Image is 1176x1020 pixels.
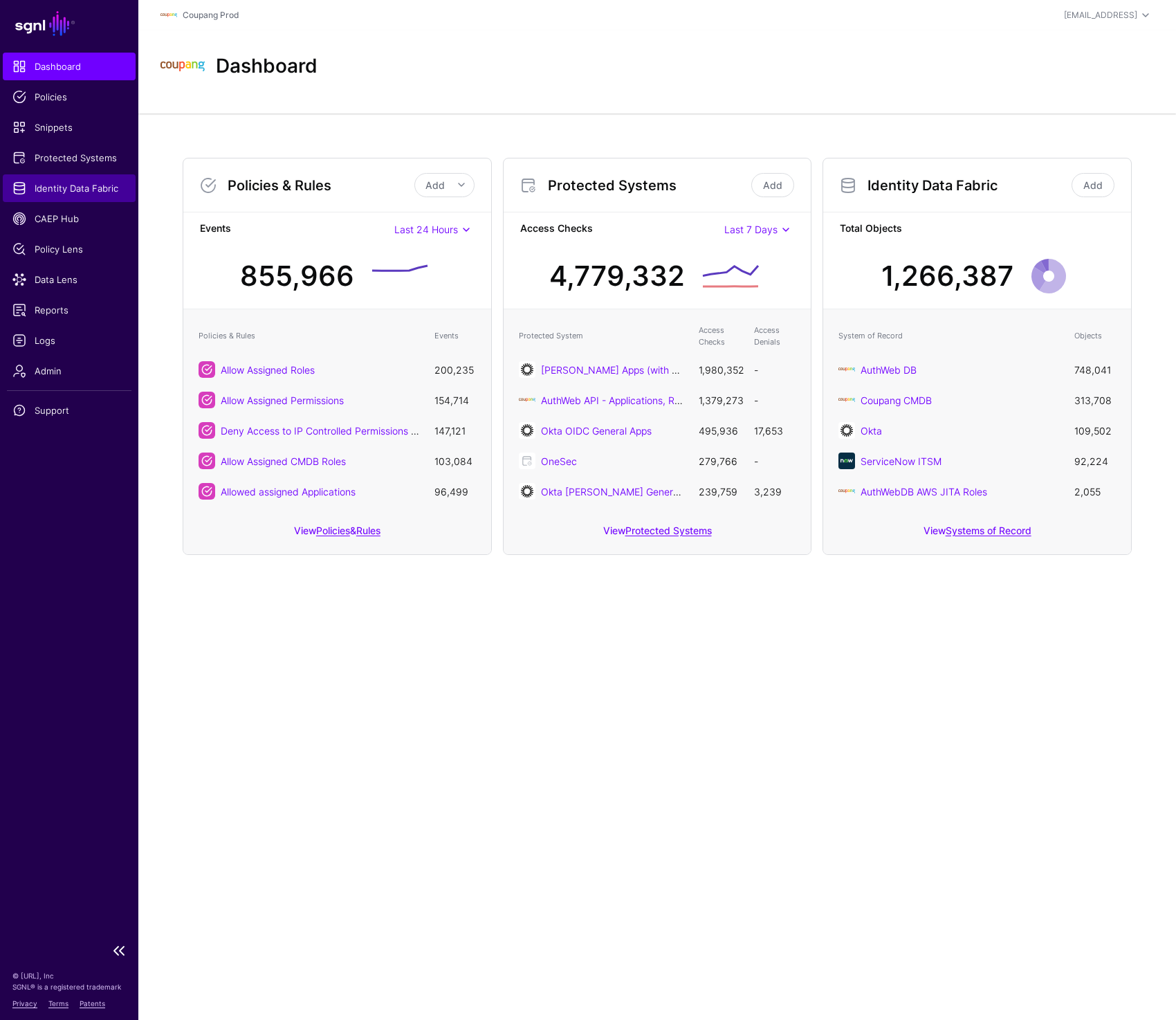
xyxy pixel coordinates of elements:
[3,235,136,263] a: Policy Lens
[541,364,742,376] a: [PERSON_NAME] Apps (with Legacy UserID)
[838,361,855,378] img: svg+xml;base64,PHN2ZyBpZD0iTG9nbyIgeG1sbnM9Imh0dHA6Ly93d3cudzMub3JnLzIwMDAvc3ZnIiB3aWR0aD0iMTIxLj...
[221,455,346,467] a: Allow Assigned CMDB Roles
[1067,446,1123,476] td: 92,224
[221,394,344,406] a: Allow Assigned Permissions
[1067,476,1123,507] td: 2,055
[504,515,811,554] div: View
[747,318,802,354] th: Access Denials
[428,354,483,385] td: 200,235
[428,385,483,415] td: 154,714
[12,120,126,134] span: Snippets
[3,296,136,324] a: Reports
[692,415,747,446] td: 495,936
[840,221,1114,238] strong: Total Objects
[549,255,685,297] div: 4,779,332
[183,10,239,20] a: Coupang Prod
[221,486,356,498] a: Allowed assigned Applications
[838,453,855,469] img: svg+xml;base64,PHN2ZyB3aWR0aD0iNjQiIGhlaWdodD0iNjQiIHZpZXdCb3g9IjAgMCA2NCA2NCIgZmlsbD0ibm9uZSIgeG...
[160,44,205,89] img: svg+xml;base64,PHN2ZyBpZD0iTG9nbyIgeG1sbnM9Imh0dHA6Ly93d3cudzMub3JnLzIwMDAvc3ZnIiB3aWR0aD0iMTIxLj...
[240,255,354,297] div: 855,966
[216,55,318,78] h2: Dashboard
[747,385,802,415] td: -
[428,446,483,476] td: 103,084
[228,177,414,194] h3: Policies & Rules
[747,415,802,446] td: 17,653
[1067,385,1123,415] td: 313,708
[12,364,126,378] span: Admin
[8,8,130,39] a: SGNL
[838,422,855,439] img: svg+xml;base64,PHN2ZyB3aWR0aD0iNjQiIGhlaWdodD0iNjQiIHZpZXdCb3g9IjAgMCA2NCA2NCIgZmlsbD0ibm9uZSIgeG...
[3,113,136,141] a: Snippets
[12,212,126,226] span: CAEP Hub
[12,151,126,165] span: Protected Systems
[541,425,652,437] a: Okta OIDC General Apps
[747,354,802,385] td: -
[692,385,747,415] td: 1,379,273
[3,327,136,354] a: Logs
[12,273,126,286] span: Data Lens
[12,181,126,195] span: Identity Data Fabric
[316,525,350,536] a: Policies
[12,970,126,981] p: © [URL], Inc
[428,415,483,446] td: 147,121
[80,999,105,1008] a: Patents
[861,364,917,376] a: AuthWeb DB
[520,221,725,238] strong: Access Checks
[519,392,535,408] img: svg+xml;base64,PD94bWwgdmVyc2lvbj0iMS4wIiBlbmNvZGluZz0iVVRGLTgiIHN0YW5kYWxvbmU9Im5vIj8+CjwhLS0gQ3...
[692,476,747,507] td: 239,759
[12,981,126,992] p: SGNL® is a registered trademark
[183,515,491,554] div: View &
[356,525,380,536] a: Rules
[428,476,483,507] td: 96,499
[747,476,802,507] td: 3,239
[832,318,1067,354] th: System of Record
[12,242,126,256] span: Policy Lens
[861,425,882,437] a: Okta
[428,318,483,354] th: Events
[512,318,692,354] th: Protected System
[838,483,855,500] img: svg+xml;base64,PHN2ZyBpZD0iTG9nbyIgeG1sbnM9Imh0dHA6Ly93d3cudzMub3JnLzIwMDAvc3ZnIiB3aWR0aD0iMTIxLj...
[48,999,68,1008] a: Terms
[519,422,535,439] img: svg+xml;base64,PHN2ZyB3aWR0aD0iNjQiIGhlaWdodD0iNjQiIHZpZXdCb3g9IjAgMCA2NCA2NCIgZmlsbD0ibm9uZSIgeG...
[823,515,1131,554] div: View
[946,525,1031,536] a: Systems of Record
[3,144,136,172] a: Protected Systems
[692,354,747,385] td: 1,980,352
[12,90,126,104] span: Policies
[861,455,941,467] a: ServiceNow ITSM
[12,303,126,317] span: Reports
[548,177,749,194] h3: Protected Systems
[1067,415,1123,446] td: 109,502
[3,174,136,202] a: Identity Data Fabric
[625,525,712,536] a: Protected Systems
[3,357,136,385] a: Admin
[541,394,771,406] a: AuthWeb API - Applications, Roles, and Permissions
[3,205,136,233] a: CAEP Hub
[12,403,126,417] span: Support
[881,255,1013,297] div: 1,266,387
[3,53,136,80] a: Dashboard
[1072,173,1114,197] a: Add
[192,318,428,354] th: Policies & Rules
[519,361,535,378] img: svg+xml;base64,PHN2ZyB3aWR0aD0iNjQiIGhlaWdodD0iNjQiIHZpZXdCb3g9IjAgMCA2NCA2NCIgZmlsbD0ibm9uZSIgeG...
[3,266,136,293] a: Data Lens
[12,60,126,73] span: Dashboard
[838,392,855,408] img: svg+xml;base64,PHN2ZyBpZD0iTG9nbyIgeG1sbnM9Imh0dHA6Ly93d3cudzMub3JnLzIwMDAvc3ZnIiB3aWR0aD0iMTIxLj...
[541,486,706,498] a: Okta [PERSON_NAME] General Apps
[751,173,794,197] a: Add
[867,177,1069,194] h3: Identity Data Fabric
[12,334,126,347] span: Logs
[200,221,394,238] strong: Events
[1064,9,1137,21] div: [EMAIL_ADDRESS]
[221,425,442,437] a: Deny Access to IP Controlled Permissions off VDI
[394,224,458,235] span: Last 24 Hours
[541,455,577,467] a: OneSec
[747,446,802,476] td: -
[425,179,445,191] span: Add
[221,364,315,376] a: Allow Assigned Roles
[519,483,535,500] img: svg+xml;base64,PHN2ZyB3aWR0aD0iNjQiIGhlaWdodD0iNjQiIHZpZXdCb3g9IjAgMCA2NCA2NCIgZmlsbD0ibm9uZSIgeG...
[692,318,747,354] th: Access Checks
[1067,318,1123,354] th: Objects
[724,224,778,235] span: Last 7 Days
[3,83,136,111] a: Policies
